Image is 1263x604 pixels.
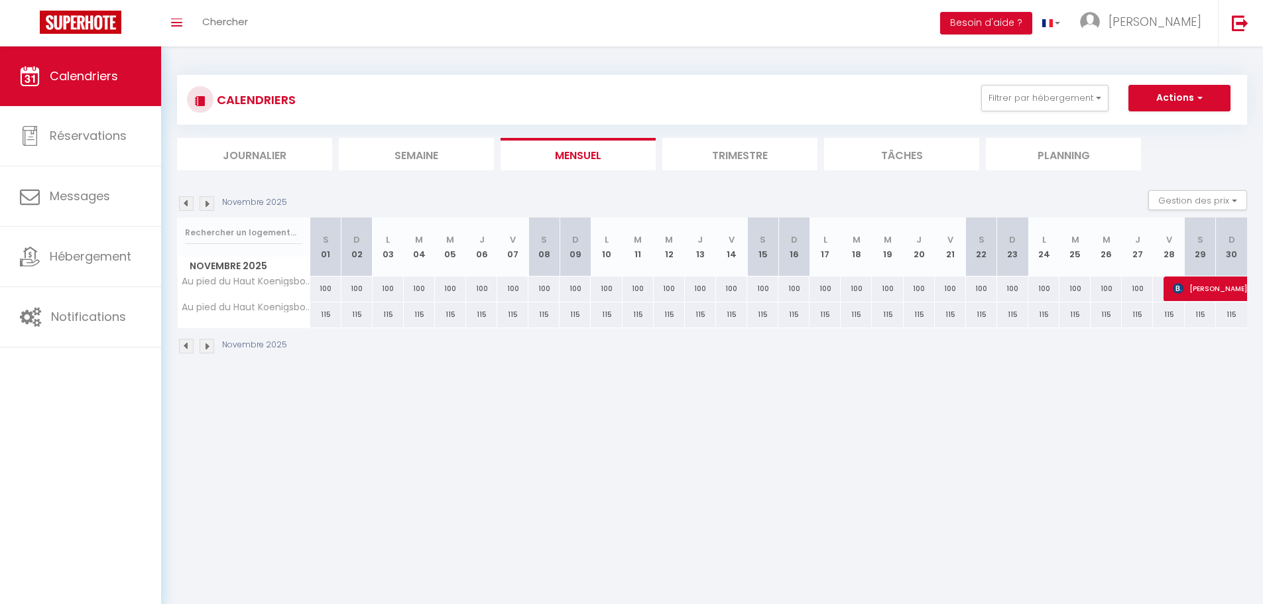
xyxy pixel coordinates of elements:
div: 100 [560,276,591,301]
th: 19 [872,217,903,276]
div: 100 [497,276,528,301]
th: 07 [497,217,528,276]
th: 27 [1122,217,1153,276]
span: Chercher [202,15,248,29]
div: 100 [404,276,435,301]
th: 03 [373,217,404,276]
div: 115 [1216,302,1247,327]
abbr: D [791,233,798,246]
abbr: M [665,233,673,246]
abbr: V [510,233,516,246]
div: 115 [341,302,373,327]
abbr: S [760,233,766,246]
div: 100 [466,276,497,301]
span: Calendriers [50,68,118,84]
div: 115 [685,302,716,327]
div: 115 [528,302,560,327]
div: 100 [1091,276,1122,301]
th: 24 [1028,217,1059,276]
div: 100 [1122,276,1153,301]
abbr: S [323,233,329,246]
div: 115 [1059,302,1091,327]
th: 05 [435,217,466,276]
th: 29 [1185,217,1216,276]
th: 16 [778,217,810,276]
abbr: M [1103,233,1111,246]
abbr: J [1135,233,1140,246]
th: 26 [1091,217,1122,276]
li: Semaine [339,138,494,170]
div: 100 [716,276,747,301]
div: 100 [685,276,716,301]
th: 20 [904,217,935,276]
div: 115 [654,302,685,327]
th: 30 [1216,217,1247,276]
li: Journalier [177,138,332,170]
div: 115 [466,302,497,327]
div: 115 [1122,302,1153,327]
span: Au pied du Haut Koenigsbourg 2 [180,302,312,312]
div: 100 [997,276,1028,301]
input: Rechercher un logement... [185,221,302,245]
abbr: S [979,233,985,246]
div: 115 [373,302,404,327]
button: Besoin d'aide ? [940,12,1032,34]
abbr: L [1042,233,1046,246]
div: 100 [654,276,685,301]
span: Messages [50,188,110,204]
div: 115 [778,302,810,327]
abbr: J [697,233,703,246]
h3: CALENDRIERS [213,85,296,115]
div: 115 [966,302,997,327]
div: 115 [810,302,841,327]
span: [PERSON_NAME] [1109,13,1201,30]
th: 10 [591,217,622,276]
th: 04 [404,217,435,276]
div: 115 [1153,302,1184,327]
div: 100 [435,276,466,301]
th: 22 [966,217,997,276]
abbr: D [1009,233,1016,246]
button: Gestion des prix [1148,190,1247,210]
div: 115 [1091,302,1122,327]
li: Tâches [824,138,979,170]
p: Novembre 2025 [222,339,287,351]
div: 100 [778,276,810,301]
abbr: D [353,233,360,246]
div: 100 [373,276,404,301]
span: Notifications [51,308,126,325]
div: 115 [404,302,435,327]
abbr: M [446,233,454,246]
span: Réservations [50,127,127,144]
th: 25 [1059,217,1091,276]
div: 100 [591,276,622,301]
div: 100 [841,276,872,301]
div: 100 [341,276,373,301]
div: 115 [747,302,778,327]
li: Planning [986,138,1141,170]
abbr: L [823,233,827,246]
div: 115 [841,302,872,327]
div: 100 [1028,276,1059,301]
button: Actions [1128,85,1231,111]
div: 100 [904,276,935,301]
span: Hébergement [50,248,131,265]
abbr: D [1229,233,1235,246]
div: 115 [560,302,591,327]
span: Novembre 2025 [178,257,310,276]
th: 13 [685,217,716,276]
abbr: M [415,233,423,246]
div: 100 [872,276,903,301]
th: 23 [997,217,1028,276]
div: 115 [623,302,654,327]
abbr: L [605,233,609,246]
abbr: S [1197,233,1203,246]
abbr: V [1166,233,1172,246]
div: 100 [810,276,841,301]
th: 01 [310,217,341,276]
abbr: V [729,233,735,246]
abbr: V [947,233,953,246]
div: 115 [310,302,341,327]
abbr: L [386,233,390,246]
li: Mensuel [501,138,656,170]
